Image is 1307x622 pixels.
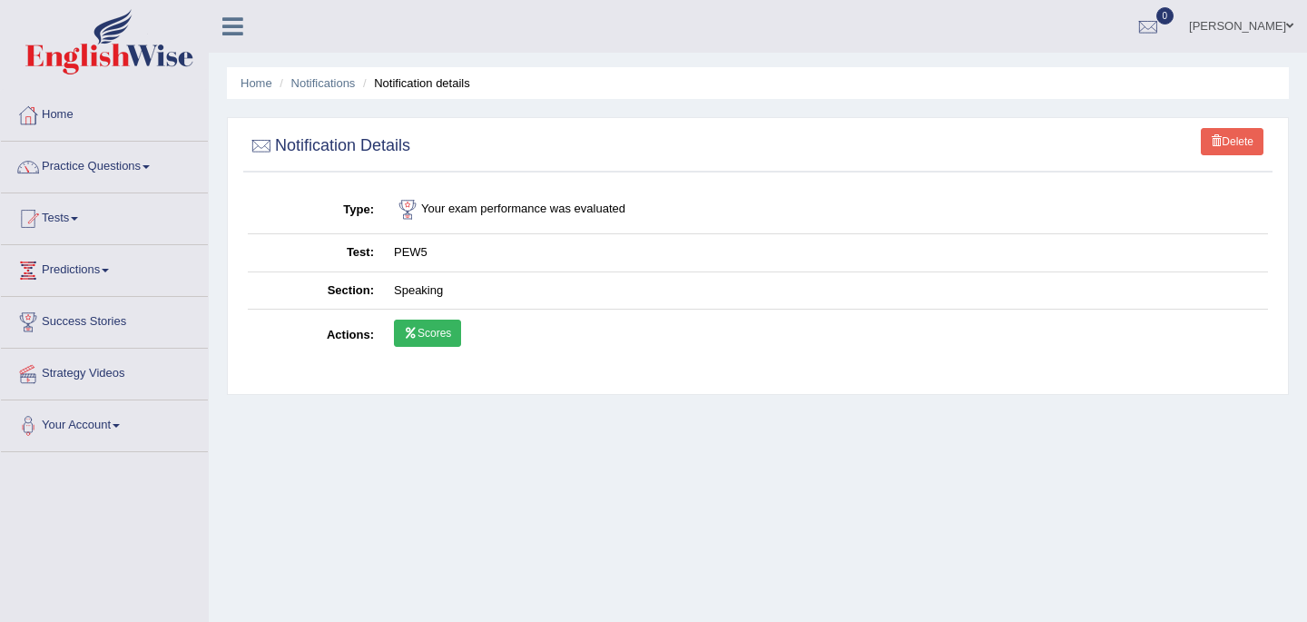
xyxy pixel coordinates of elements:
[248,133,410,160] h2: Notification Details
[1,90,208,135] a: Home
[1,245,208,291] a: Predictions
[248,186,384,234] th: Type
[384,234,1268,272] td: PEW5
[384,186,1268,234] td: Your exam performance was evaluated
[1,142,208,187] a: Practice Questions
[1,400,208,446] a: Your Account
[384,272,1268,310] td: Speaking
[248,234,384,272] th: Test
[1,193,208,239] a: Tests
[291,76,356,90] a: Notifications
[241,76,272,90] a: Home
[1,349,208,394] a: Strategy Videos
[1156,7,1174,25] span: 0
[1,297,208,342] a: Success Stories
[359,74,470,92] li: Notification details
[248,272,384,310] th: Section
[394,320,461,347] a: Scores
[248,310,384,362] th: Actions
[1201,128,1263,155] a: Delete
